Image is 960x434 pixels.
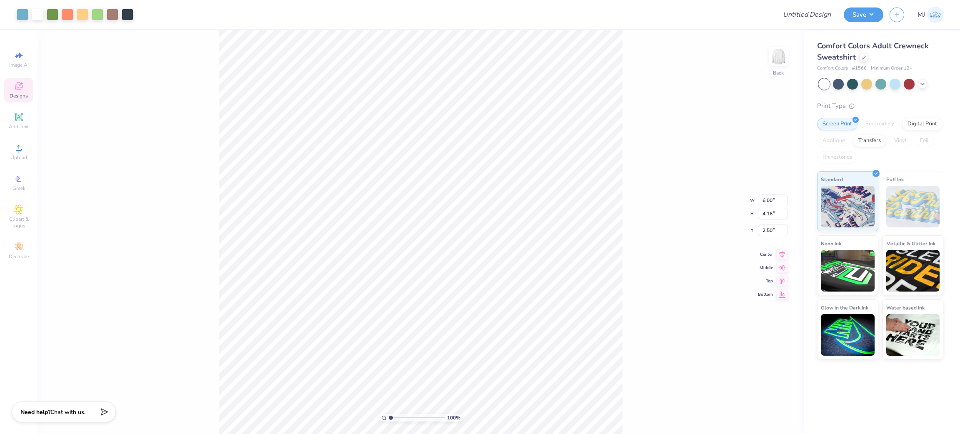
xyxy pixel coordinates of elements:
input: Untitled Design [776,6,837,23]
img: Neon Ink [821,250,875,292]
span: Add Text [9,123,29,130]
span: Clipart & logos [4,216,33,229]
div: Rhinestones [817,151,857,164]
div: Vinyl [889,135,912,147]
div: Screen Print [817,118,857,130]
div: Embroidery [860,118,900,130]
span: Upload [10,154,27,161]
img: Back [770,48,787,65]
span: Center [758,252,773,257]
span: Minimum Order: 12 + [871,65,912,72]
span: Designs [10,92,28,99]
span: MJ [917,10,925,20]
span: Comfort Colors [817,65,848,72]
span: Image AI [9,62,29,68]
div: Back [773,69,784,77]
img: Glow in the Dark Ink [821,314,875,356]
span: Greek [12,185,25,192]
span: Bottom [758,292,773,297]
div: Foil [915,135,934,147]
img: Metallic & Glitter Ink [886,250,940,292]
div: Transfers [853,135,886,147]
strong: Need help? [20,408,50,416]
span: Neon Ink [821,239,841,248]
span: Water based Ink [886,303,925,312]
span: Chat with us. [50,408,85,416]
img: Puff Ink [886,186,940,227]
span: Glow in the Dark Ink [821,303,868,312]
span: Top [758,278,773,284]
button: Save [844,7,883,22]
span: Decorate [9,253,29,260]
a: MJ [917,7,943,23]
span: 100 % [447,414,460,422]
img: Standard [821,186,875,227]
span: Middle [758,265,773,271]
span: Comfort Colors Adult Crewneck Sweatshirt [817,41,929,62]
span: Puff Ink [886,175,904,184]
span: Standard [821,175,843,184]
span: # 1566 [852,65,867,72]
img: Water based Ink [886,314,940,356]
span: Metallic & Glitter Ink [886,239,935,248]
div: Digital Print [902,118,942,130]
div: Applique [817,135,850,147]
img: Mark Joshua Mullasgo [927,7,943,23]
div: Print Type [817,101,943,111]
